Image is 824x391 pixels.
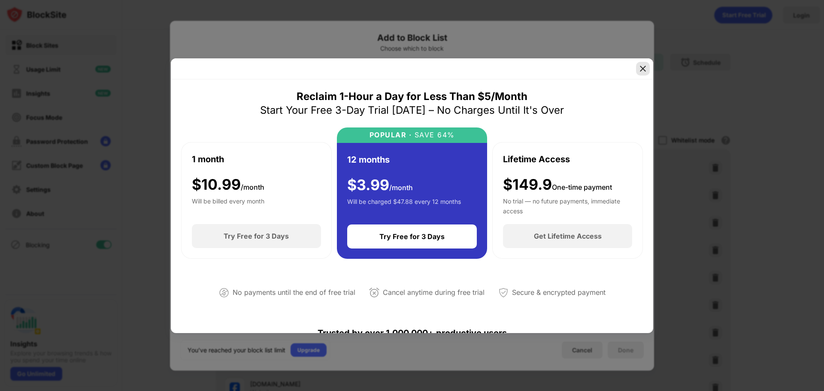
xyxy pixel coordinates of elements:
[498,288,509,298] img: secured-payment
[347,153,390,166] div: 12 months
[241,183,264,191] span: /month
[347,176,413,194] div: $ 3.99
[552,183,612,191] span: One-time payment
[260,103,564,117] div: Start Your Free 3-Day Trial [DATE] – No Charges Until It's Over
[412,131,455,139] div: SAVE 64%
[512,286,606,299] div: Secure & encrypted payment
[347,197,461,214] div: Will be charged $47.88 every 12 months
[233,286,355,299] div: No payments until the end of free trial
[503,197,632,214] div: No trial — no future payments, immediate access
[379,232,445,241] div: Try Free for 3 Days
[192,197,264,214] div: Will be billed every month
[370,131,412,139] div: POPULAR ·
[389,183,413,192] span: /month
[181,312,643,354] div: Trusted by over 1,000,000+ productive users
[192,153,224,166] div: 1 month
[369,288,379,298] img: cancel-anytime
[383,286,485,299] div: Cancel anytime during free trial
[297,90,527,103] div: Reclaim 1-Hour a Day for Less Than $5/Month
[219,288,229,298] img: not-paying
[503,176,612,194] div: $149.9
[534,232,602,240] div: Get Lifetime Access
[503,153,570,166] div: Lifetime Access
[224,232,289,240] div: Try Free for 3 Days
[192,176,264,194] div: $ 10.99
